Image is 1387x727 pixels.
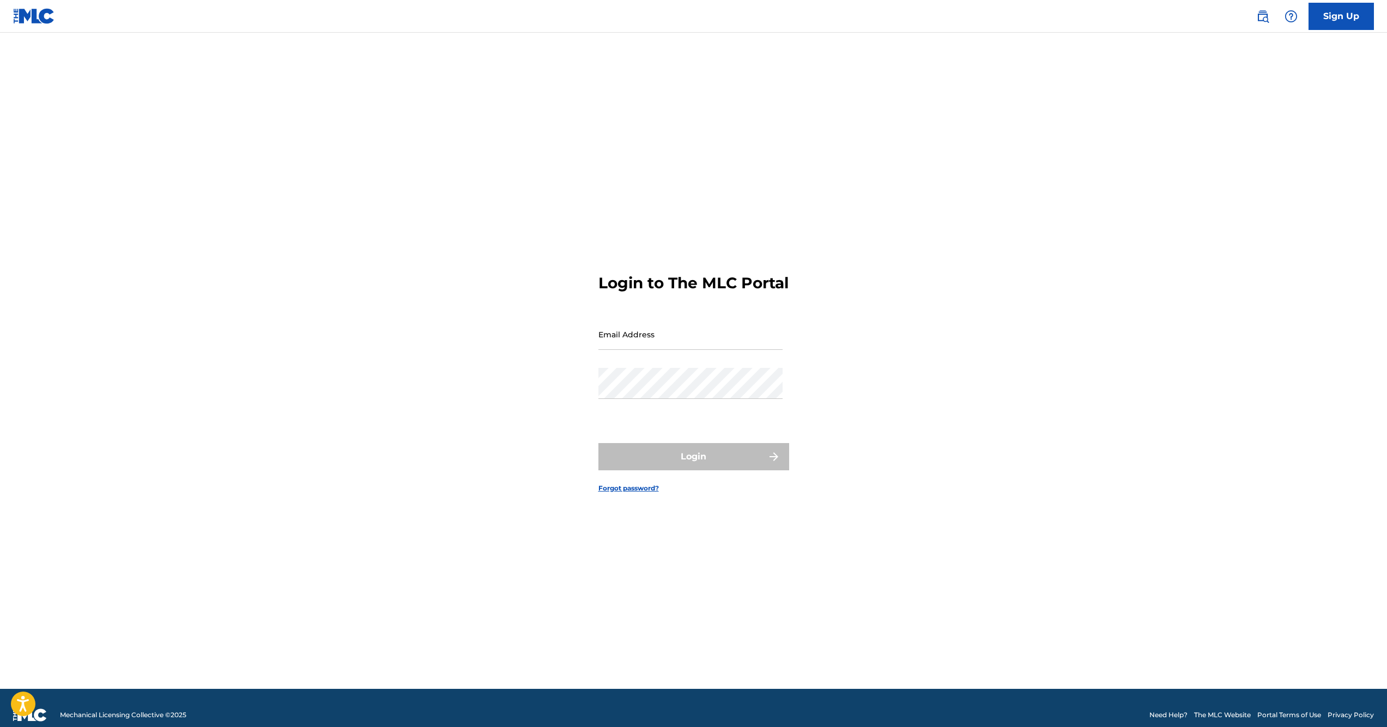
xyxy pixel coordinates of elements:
a: Forgot password? [598,483,659,493]
h3: Login to The MLC Portal [598,274,789,293]
img: help [1285,10,1298,23]
div: Help [1280,5,1302,27]
img: MLC Logo [13,8,55,24]
a: Privacy Policy [1328,710,1374,720]
a: Public Search [1252,5,1274,27]
a: Sign Up [1309,3,1374,30]
img: logo [13,708,47,722]
a: Portal Terms of Use [1257,710,1321,720]
img: search [1256,10,1269,23]
span: Mechanical Licensing Collective © 2025 [60,710,186,720]
a: The MLC Website [1194,710,1251,720]
a: Need Help? [1149,710,1188,720]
